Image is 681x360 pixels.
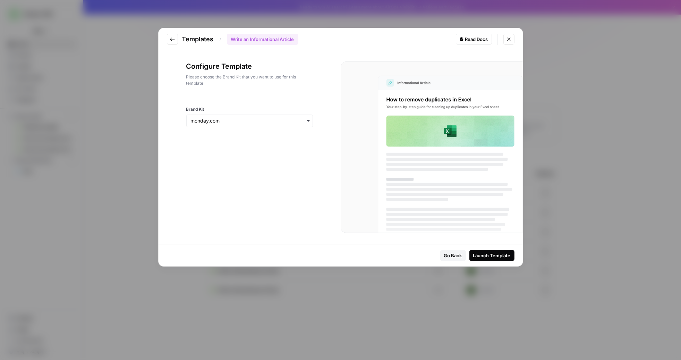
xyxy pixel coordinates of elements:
[227,34,298,45] div: Write an Informational Article
[167,34,178,45] button: Go to previous step
[186,74,313,86] p: Please choose the Brand Kit that you want to use for this template
[444,252,462,259] div: Go Back
[456,34,492,45] a: Read Docs
[473,252,511,259] div: Launch Template
[182,34,298,45] div: Templates
[186,106,313,112] label: Brand Kit
[460,36,488,43] div: Read Docs
[503,34,514,45] button: Close modal
[469,250,514,261] button: Launch Template
[186,61,313,95] div: Configure Template
[440,250,466,261] button: Go Back
[191,117,308,124] input: monday.com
